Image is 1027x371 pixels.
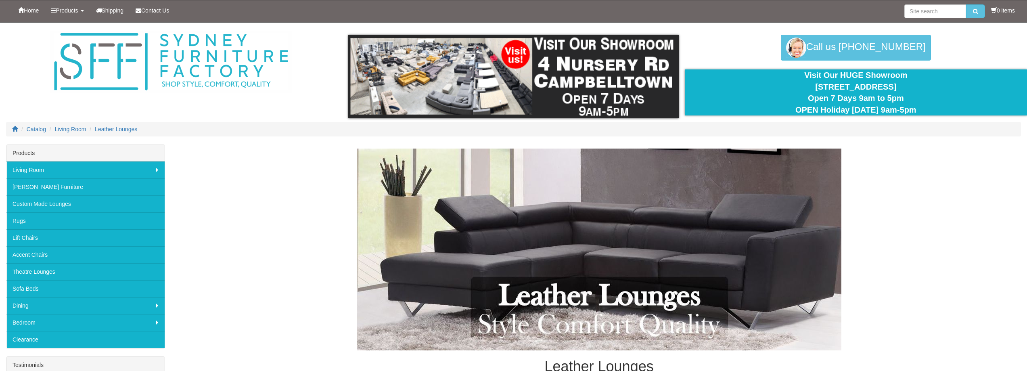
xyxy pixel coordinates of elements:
span: Shipping [102,7,124,14]
a: Custom Made Lounges [6,195,165,212]
img: Leather Lounges [357,149,841,350]
a: Home [12,0,45,21]
a: Clearance [6,331,165,348]
div: Products [6,145,165,161]
a: Accent Chairs [6,246,165,263]
input: Site search [904,4,966,18]
span: Home [24,7,39,14]
a: Contact Us [130,0,175,21]
img: Sydney Furniture Factory [50,31,292,93]
a: Products [45,0,90,21]
a: Catalog [27,126,46,132]
a: [PERSON_NAME] Furniture [6,178,165,195]
a: Living Room [6,161,165,178]
a: Dining [6,297,165,314]
a: Rugs [6,212,165,229]
a: Leather Lounges [95,126,137,132]
span: Products [56,7,78,14]
img: showroom.gif [348,35,678,118]
a: Theatre Lounges [6,263,165,280]
a: Sofa Beds [6,280,165,297]
a: Bedroom [6,314,165,331]
span: Contact Us [141,7,169,14]
a: Lift Chairs [6,229,165,246]
li: 0 items [991,6,1015,15]
a: Living Room [55,126,86,132]
a: Shipping [90,0,130,21]
div: Visit Our HUGE Showroom [STREET_ADDRESS] Open 7 Days 9am to 5pm OPEN Holiday [DATE] 9am-5pm [691,69,1021,115]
